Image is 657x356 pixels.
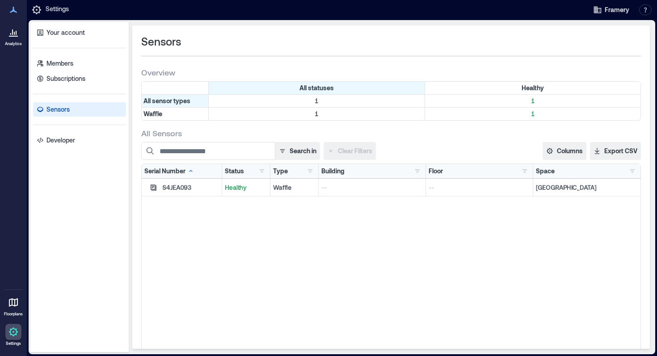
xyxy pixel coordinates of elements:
[429,167,443,176] div: Floor
[273,183,316,192] div: Waffle
[141,67,175,78] span: Overview
[427,96,639,105] p: 1
[46,74,85,83] p: Subscriptions
[46,59,73,68] p: Members
[590,142,641,160] button: Export CSV
[162,183,219,192] div: S4JEA093
[141,34,181,49] span: Sensors
[211,96,423,105] p: 1
[275,142,320,160] button: Search in
[273,167,288,176] div: Type
[429,183,530,192] p: --
[144,167,194,176] div: Serial Number
[46,4,69,15] p: Settings
[33,102,126,117] a: Sensors
[536,183,638,192] p: [GEOGRAPHIC_DATA]
[225,183,267,192] p: Healthy
[590,3,632,17] button: Framery
[5,41,22,46] p: Analytics
[425,82,641,94] div: Filter by Status: Healthy
[324,142,376,160] button: Clear Filters
[605,5,629,14] span: Framery
[33,25,126,40] a: Your account
[209,82,425,94] div: All statuses
[142,108,209,120] div: Filter by Type: Waffle
[1,292,25,319] a: Floorplans
[425,108,641,120] div: Filter by Type: Waffle & Status: Healthy
[321,167,345,176] div: Building
[141,128,182,138] span: All Sensors
[33,133,126,147] a: Developer
[46,136,75,145] p: Developer
[6,341,21,346] p: Settings
[211,109,423,118] p: 1
[142,95,209,107] div: All sensor types
[46,105,70,114] p: Sensors
[2,21,25,49] a: Analytics
[33,56,126,71] a: Members
[33,71,126,86] a: Subscriptions
[3,321,24,349] a: Settings
[4,311,23,317] p: Floorplans
[321,183,423,192] p: --
[427,109,639,118] p: 1
[536,167,555,176] div: Space
[46,28,85,37] p: Your account
[543,142,586,160] button: Columns
[225,167,244,176] div: Status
